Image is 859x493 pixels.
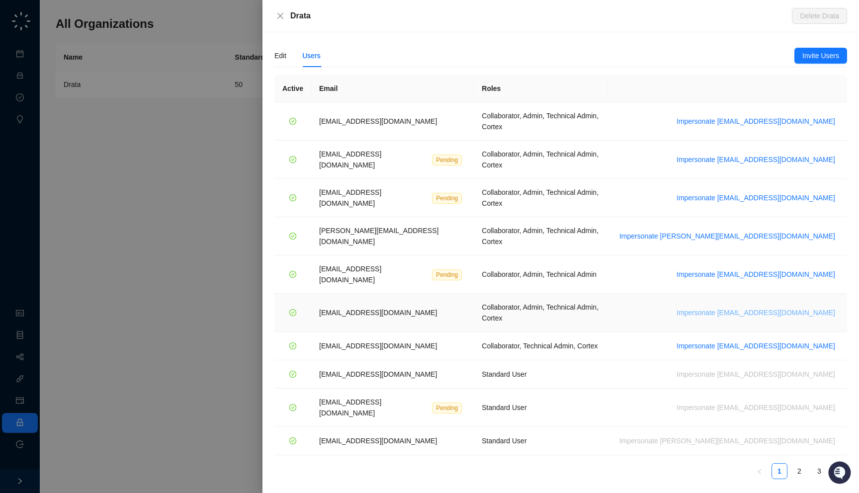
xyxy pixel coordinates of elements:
td: Collaborator, Admin, Technical Admin, Cortex [474,179,607,217]
span: [EMAIL_ADDRESS][DOMAIN_NAME] [319,342,437,350]
span: Status [55,139,77,149]
button: left [752,463,768,479]
span: [EMAIL_ADDRESS][DOMAIN_NAME] [319,398,381,417]
a: 📶Status [41,135,81,153]
span: Pending [432,269,462,280]
button: Delete Drata [792,8,847,24]
td: Collaborator, Admin, Technical Admin, Cortex [474,102,607,141]
img: 5124521997842_fc6d7dfcefe973c2e489_88.png [10,90,28,108]
td: Standard User [474,389,607,427]
span: [EMAIL_ADDRESS][DOMAIN_NAME] [319,370,437,378]
li: 3 [811,463,827,479]
td: Collaborator, Admin, Technical Admin, Cortex [474,141,607,179]
button: Impersonate [EMAIL_ADDRESS][DOMAIN_NAME] [673,268,839,280]
span: [PERSON_NAME][EMAIL_ADDRESS][DOMAIN_NAME] [319,227,438,246]
span: check-circle [289,437,296,444]
span: check-circle [289,194,296,201]
span: close [276,12,284,20]
span: Impersonate [EMAIL_ADDRESS][DOMAIN_NAME] [677,340,835,351]
div: We're available if you need us! [34,100,126,108]
td: Collaborator, Technical Admin, Cortex [474,332,607,360]
span: check-circle [289,342,296,349]
span: check-circle [289,371,296,378]
span: Pending [432,403,462,413]
span: check-circle [289,271,296,278]
span: Invite Users [802,50,839,61]
a: 📚Docs [6,135,41,153]
td: Collaborator, Admin, Technical Admin, Cortex [474,217,607,255]
span: Pending [432,155,462,165]
img: Swyft AI [10,10,30,30]
button: Impersonate [EMAIL_ADDRESS][DOMAIN_NAME] [673,340,839,352]
button: Close [274,10,286,22]
span: check-circle [289,156,296,163]
button: Impersonate [PERSON_NAME][EMAIL_ADDRESS][DOMAIN_NAME] [615,435,839,447]
div: 📚 [10,140,18,148]
th: Active [274,75,311,102]
a: 1 [772,464,787,479]
span: Impersonate [EMAIL_ADDRESS][DOMAIN_NAME] [677,154,835,165]
li: Previous Page [752,463,768,479]
div: 📶 [45,140,53,148]
span: Pylon [99,164,120,171]
span: Impersonate [EMAIL_ADDRESS][DOMAIN_NAME] [677,116,835,127]
button: Start new chat [169,93,181,105]
button: Impersonate [EMAIL_ADDRESS][DOMAIN_NAME] [673,402,839,413]
span: check-circle [289,233,296,240]
span: [EMAIL_ADDRESS][DOMAIN_NAME] [319,150,381,169]
span: Impersonate [EMAIL_ADDRESS][DOMAIN_NAME] [677,192,835,203]
span: Impersonate [PERSON_NAME][EMAIL_ADDRESS][DOMAIN_NAME] [619,231,835,242]
td: Standard User [474,360,607,389]
div: Start new chat [34,90,163,100]
span: [EMAIL_ADDRESS][DOMAIN_NAME] [319,265,381,284]
span: [EMAIL_ADDRESS][DOMAIN_NAME] [319,117,437,125]
li: 2 [791,463,807,479]
div: Users [302,50,321,61]
span: Impersonate [EMAIL_ADDRESS][DOMAIN_NAME] [677,307,835,318]
span: left [757,469,763,475]
span: check-circle [289,404,296,411]
span: [EMAIL_ADDRESS][DOMAIN_NAME] [319,188,381,207]
span: Impersonate [EMAIL_ADDRESS][DOMAIN_NAME] [677,269,835,280]
span: check-circle [289,118,296,125]
td: Collaborator, Admin, Technical Admin [474,255,607,294]
span: [EMAIL_ADDRESS][DOMAIN_NAME] [319,309,437,317]
td: Collaborator, Admin, Technical Admin, Cortex [474,294,607,332]
span: check-circle [289,309,296,316]
button: Impersonate [EMAIL_ADDRESS][DOMAIN_NAME] [673,192,839,204]
button: Invite Users [794,48,847,64]
span: Pending [432,193,462,204]
h2: How can we help? [10,56,181,72]
span: [EMAIL_ADDRESS][DOMAIN_NAME] [319,437,437,445]
a: 3 [812,464,827,479]
iframe: Open customer support [827,460,854,487]
button: Impersonate [EMAIL_ADDRESS][DOMAIN_NAME] [673,115,839,127]
div: Edit [274,50,286,61]
div: Drata [290,10,792,22]
span: Docs [20,139,37,149]
button: Impersonate [PERSON_NAME][EMAIL_ADDRESS][DOMAIN_NAME] [615,230,839,242]
button: Impersonate [EMAIL_ADDRESS][DOMAIN_NAME] [673,307,839,319]
th: Roles [474,75,607,102]
a: Powered byPylon [70,163,120,171]
td: Standard User [474,427,607,455]
th: Email [311,75,474,102]
button: Impersonate [EMAIL_ADDRESS][DOMAIN_NAME] [673,154,839,165]
a: 2 [792,464,807,479]
li: 1 [772,463,787,479]
button: Impersonate [EMAIL_ADDRESS][DOMAIN_NAME] [673,368,839,380]
p: Welcome 👋 [10,40,181,56]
